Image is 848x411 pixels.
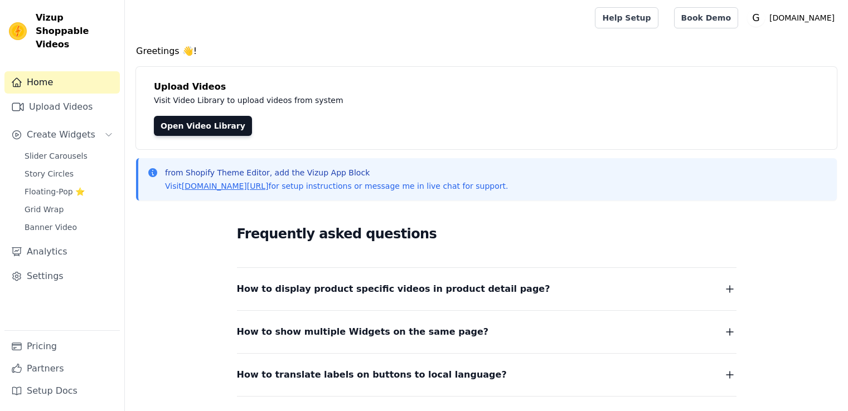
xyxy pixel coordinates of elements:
[237,324,736,340] button: How to show multiple Widgets on the same page?
[4,71,120,94] a: Home
[154,80,819,94] h4: Upload Videos
[237,324,489,340] span: How to show multiple Widgets on the same page?
[237,281,736,297] button: How to display product specific videos in product detail page?
[595,7,658,28] a: Help Setup
[27,128,95,141] span: Create Widgets
[9,22,27,40] img: Vizup
[154,94,653,107] p: Visit Video Library to upload videos from system
[4,265,120,287] a: Settings
[18,148,120,164] a: Slider Carousels
[747,8,839,28] button: G [DOMAIN_NAME]
[18,184,120,199] a: Floating-Pop ⭐
[237,281,550,297] span: How to display product specific videos in product detail page?
[4,96,120,118] a: Upload Videos
[4,241,120,263] a: Analytics
[136,45,837,58] h4: Greetings 👋!
[25,150,88,162] span: Slider Carousels
[765,8,839,28] p: [DOMAIN_NAME]
[237,367,507,383] span: How to translate labels on buttons to local language?
[4,335,120,358] a: Pricing
[165,180,508,192] p: Visit for setup instructions or message me in live chat for support.
[36,11,115,51] span: Vizup Shoppable Videos
[4,358,120,380] a: Partners
[25,204,64,215] span: Grid Wrap
[18,202,120,217] a: Grid Wrap
[18,219,120,235] a: Banner Video
[4,380,120,402] a: Setup Docs
[752,12,759,23] text: G
[18,166,120,182] a: Story Circles
[182,182,269,190] a: [DOMAIN_NAME][URL]
[25,186,85,197] span: Floating-Pop ⭐
[237,223,736,245] h2: Frequently asked questions
[25,222,77,233] span: Banner Video
[4,124,120,146] button: Create Widgets
[154,116,252,136] a: Open Video Library
[25,168,74,179] span: Story Circles
[165,167,508,178] p: from Shopify Theme Editor, add the Vizup App Block
[674,7,738,28] a: Book Demo
[237,367,736,383] button: How to translate labels on buttons to local language?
